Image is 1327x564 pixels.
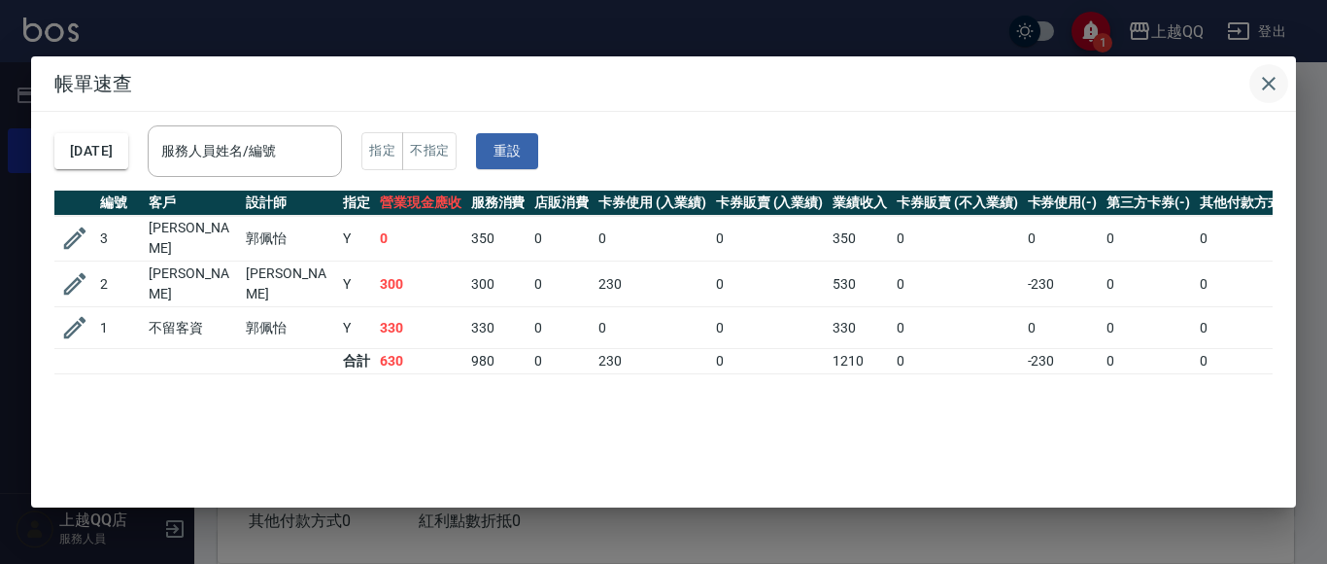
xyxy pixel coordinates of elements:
td: 不留客資 [144,307,241,349]
button: [DATE] [54,133,128,169]
td: 0 [892,262,1022,307]
td: [PERSON_NAME] [144,262,241,307]
th: 店販消費 [529,191,594,216]
td: [PERSON_NAME] [241,262,338,307]
td: 0 [594,216,711,262]
td: 0 [1195,216,1302,262]
th: 服務消費 [466,191,530,216]
td: 0 [529,307,594,349]
th: 業績收入 [828,191,892,216]
td: 300 [466,262,530,307]
td: 0 [529,216,594,262]
button: 重設 [476,133,538,169]
td: 0 [1023,216,1103,262]
td: 0 [1195,349,1302,374]
th: 客戶 [144,191,241,216]
td: 0 [375,216,466,262]
td: 330 [375,307,466,349]
td: 0 [711,216,829,262]
td: 0 [1102,216,1195,262]
td: Y [338,216,375,262]
th: 卡券使用(-) [1023,191,1103,216]
th: 卡券販賣 (入業績) [711,191,829,216]
td: 330 [466,307,530,349]
td: 0 [1102,307,1195,349]
td: -230 [1023,262,1103,307]
th: 設計師 [241,191,338,216]
button: 指定 [361,132,403,170]
td: 0 [1023,307,1103,349]
td: 0 [1102,349,1195,374]
td: 0 [892,349,1022,374]
td: 1210 [828,349,892,374]
td: 合計 [338,349,375,374]
td: 郭佩怡 [241,307,338,349]
td: 0 [1195,262,1302,307]
td: 0 [1102,262,1195,307]
td: 0 [892,216,1022,262]
td: 0 [594,307,711,349]
td: Y [338,262,375,307]
td: 0 [1195,307,1302,349]
button: 不指定 [402,132,457,170]
td: 1 [95,307,144,349]
td: 郭佩怡 [241,216,338,262]
td: 630 [375,349,466,374]
th: 卡券使用 (入業績) [594,191,711,216]
td: 0 [529,262,594,307]
th: 編號 [95,191,144,216]
td: 350 [828,216,892,262]
th: 其他付款方式(-) [1195,191,1302,216]
td: 0 [892,307,1022,349]
td: 3 [95,216,144,262]
td: Y [338,307,375,349]
td: 0 [711,349,829,374]
td: 350 [466,216,530,262]
h2: 帳單速查 [31,56,1296,111]
td: 330 [828,307,892,349]
td: [PERSON_NAME] [144,216,241,262]
th: 第三方卡券(-) [1102,191,1195,216]
th: 營業現金應收 [375,191,466,216]
th: 指定 [338,191,375,216]
td: 2 [95,262,144,307]
th: 卡券販賣 (不入業績) [892,191,1022,216]
td: 0 [711,307,829,349]
td: 0 [711,262,829,307]
td: 230 [594,349,711,374]
td: 230 [594,262,711,307]
td: -230 [1023,349,1103,374]
td: 300 [375,262,466,307]
td: 530 [828,262,892,307]
td: 980 [466,349,530,374]
td: 0 [529,349,594,374]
